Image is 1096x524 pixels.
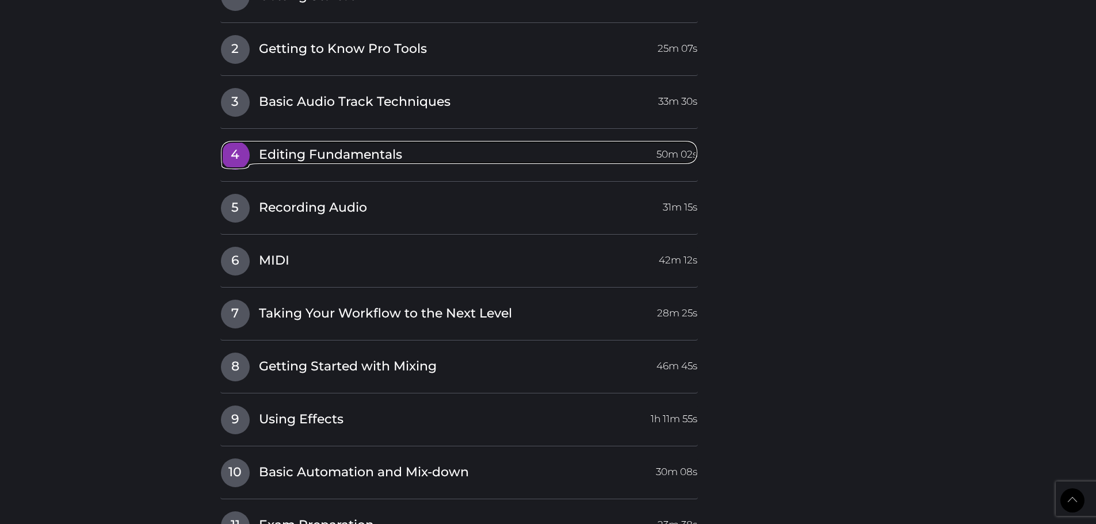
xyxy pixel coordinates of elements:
span: 6 [221,247,250,276]
span: Getting Started with Mixing [259,358,437,376]
a: 7Taking Your Workflow to the Next Level28m 25s [220,299,698,323]
span: 10 [221,458,250,487]
span: 33m 30s [658,88,697,109]
a: 5Recording Audio31m 15s [220,193,698,217]
span: Taking Your Workflow to the Next Level [259,305,512,323]
a: 6MIDI42m 12s [220,246,698,270]
span: Recording Audio [259,199,367,217]
span: 9 [221,406,250,434]
a: 10Basic Automation and Mix-down30m 08s [220,458,698,482]
span: 4 [221,141,250,170]
span: Using Effects [259,411,343,429]
span: 46m 45s [656,353,697,373]
a: 4Editing Fundamentals50m 02s [220,140,698,165]
a: 8Getting Started with Mixing46m 45s [220,352,698,376]
span: 25m 07s [658,35,697,56]
span: 7 [221,300,250,328]
span: 42m 12s [659,247,697,267]
span: 30m 08s [656,458,697,479]
span: 50m 02s [656,141,697,162]
span: 28m 25s [657,300,697,320]
span: 3 [221,88,250,117]
span: MIDI [259,252,289,270]
span: Basic Audio Track Techniques [259,93,450,111]
a: 9Using Effects1h 11m 55s [220,405,698,429]
span: Getting to Know Pro Tools [259,40,427,58]
span: 2 [221,35,250,64]
span: 8 [221,353,250,381]
span: 31m 15s [663,194,697,215]
span: Basic Automation and Mix-down [259,464,469,481]
span: 5 [221,194,250,223]
span: Editing Fundamentals [259,146,402,164]
a: 2Getting to Know Pro Tools25m 07s [220,35,698,59]
a: Back to Top [1060,488,1084,512]
span: 1h 11m 55s [651,406,697,426]
a: 3Basic Audio Track Techniques33m 30s [220,87,698,112]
